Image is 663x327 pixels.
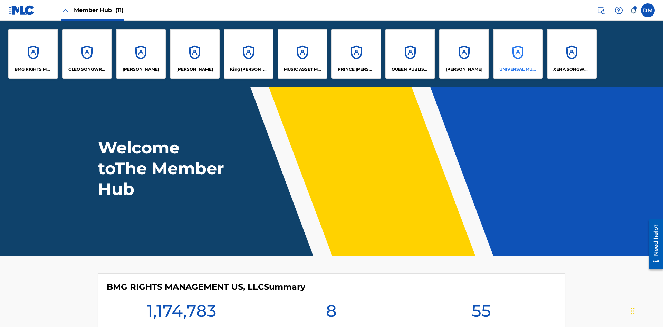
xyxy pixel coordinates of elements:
p: PRINCE MCTESTERSON [338,66,375,72]
p: King McTesterson [230,66,268,72]
p: BMG RIGHTS MANAGEMENT US, LLC [15,66,52,72]
p: RONALD MCTESTERSON [446,66,482,72]
a: AccountsCLEO SONGWRITER [62,29,112,79]
p: MUSIC ASSET MANAGEMENT (MAM) [284,66,321,72]
a: AccountsPRINCE [PERSON_NAME] [331,29,381,79]
h1: Welcome to The Member Hub [98,137,227,199]
a: Accounts[PERSON_NAME] [116,29,166,79]
a: Accounts[PERSON_NAME] [439,29,489,79]
p: EYAMA MCSINGER [176,66,213,72]
span: Member Hub [74,6,124,14]
h4: BMG RIGHTS MANAGEMENT US, LLC [107,282,305,292]
img: MLC Logo [8,5,35,15]
div: User Menu [641,3,655,17]
iframe: Chat Widget [628,294,663,327]
img: Close [61,6,70,14]
a: AccountsBMG RIGHTS MANAGEMENT US, LLC [8,29,58,79]
a: AccountsMUSIC ASSET MANAGEMENT (MAM) [278,29,327,79]
p: ELVIS COSTELLO [123,66,159,72]
div: Help [612,3,626,17]
img: search [597,6,605,14]
a: AccountsXENA SONGWRITER [547,29,597,79]
h1: 55 [472,300,491,325]
a: Public Search [594,3,608,17]
p: XENA SONGWRITER [553,66,591,72]
p: UNIVERSAL MUSIC PUB GROUP [499,66,537,72]
div: Drag [631,301,635,321]
iframe: Resource Center [644,216,663,273]
img: help [615,6,623,14]
a: Accounts[PERSON_NAME] [170,29,220,79]
a: AccountsQUEEN PUBLISHA [385,29,435,79]
p: CLEO SONGWRITER [68,66,106,72]
a: AccountsKing [PERSON_NAME] [224,29,273,79]
p: QUEEN PUBLISHA [392,66,429,72]
a: AccountsUNIVERSAL MUSIC PUB GROUP [493,29,543,79]
h1: 8 [326,300,337,325]
div: Notifications [630,7,637,14]
span: (11) [115,7,124,13]
h1: 1,174,783 [147,300,216,325]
